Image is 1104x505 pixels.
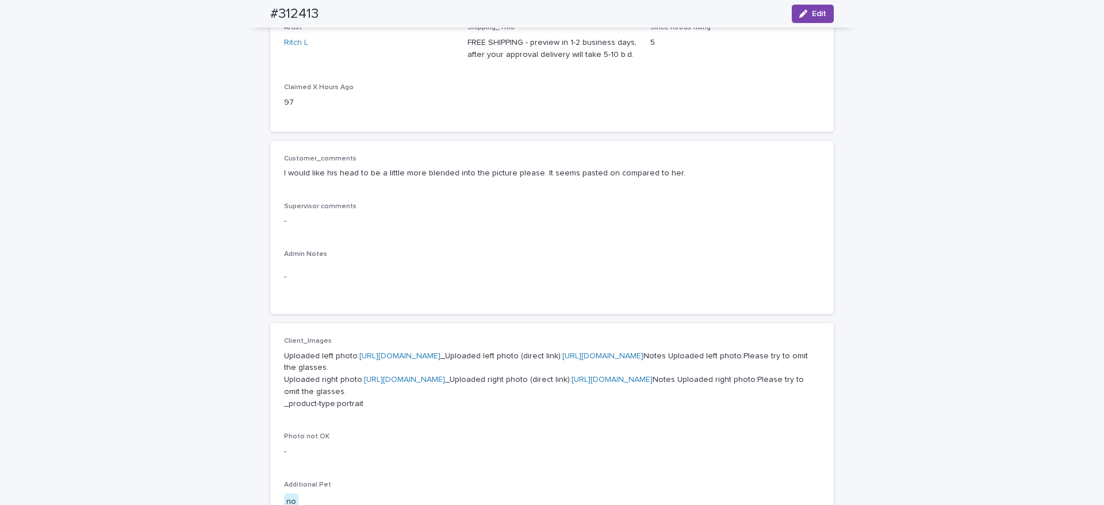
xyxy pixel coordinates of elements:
span: Customer_comments [284,155,356,162]
p: FREE SHIPPING - preview in 1-2 business days, after your approval delivery will take 5-10 b.d. [467,37,637,61]
span: Claimed X Hours Ago [284,84,354,91]
span: Additional Pet [284,481,331,488]
a: Ritch L [284,37,308,49]
a: [URL][DOMAIN_NAME] [359,352,440,360]
p: Uploaded left photo: _Uploaded left photo (direct link): Notes Uploaded left photo:Please try to ... [284,350,820,410]
span: Since needs fixing [650,24,711,31]
p: I would like his head to be a little more blended into the picture please. It seems pasted on com... [284,167,820,179]
span: Supervisor comments [284,203,356,210]
span: Artist [284,24,302,31]
p: - [284,215,820,227]
span: Admin Notes [284,251,327,258]
span: Photo not OK [284,433,329,440]
p: 97 [284,97,454,109]
p: - [284,446,820,458]
p: 5 [650,37,820,49]
span: Client_Images [284,338,332,345]
p: - [284,271,820,283]
a: [URL][DOMAIN_NAME] [572,376,653,384]
span: Shipping_Title [467,24,515,31]
a: [URL][DOMAIN_NAME] [364,376,445,384]
button: Edit [792,5,834,23]
h2: #312413 [270,6,319,22]
span: Edit [812,10,826,18]
a: [URL][DOMAIN_NAME] [562,352,643,360]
